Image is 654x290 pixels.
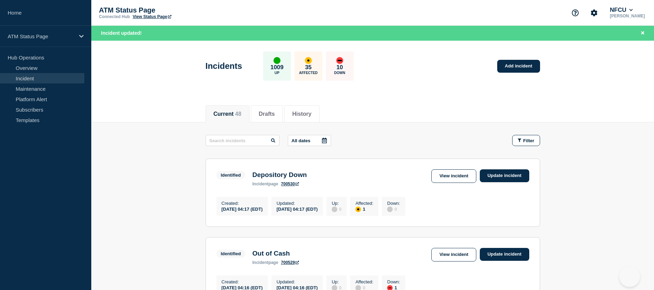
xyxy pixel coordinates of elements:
[99,6,238,14] p: ATM Status Page
[101,30,142,36] span: Incident updated!
[277,206,318,212] div: [DATE] 04:17 (EDT)
[222,201,263,206] p: Created :
[214,111,241,117] button: Current 48
[8,33,75,39] p: ATM Status Page
[332,206,341,212] div: 0
[275,71,279,75] p: Up
[216,250,246,258] span: Identified
[387,279,400,284] p: Down :
[252,182,278,186] p: page
[133,14,171,19] a: View Status Page
[252,260,278,265] p: page
[334,71,345,75] p: Down
[387,207,393,212] div: disabled
[206,61,242,71] h1: Incidents
[281,182,299,186] a: 700530
[480,248,529,261] a: Update incident
[638,29,647,37] button: Close banner
[288,135,331,146] button: All dates
[355,207,361,212] div: affected
[222,206,263,212] div: [DATE] 04:17 (EDT)
[568,6,583,20] button: Support
[387,201,400,206] p: Down :
[355,279,373,284] p: Affected :
[512,135,540,146] button: Filter
[497,60,540,73] a: Add incident
[336,57,343,64] div: down
[270,64,284,71] p: 1009
[252,260,268,265] span: incident
[431,169,476,183] a: View incident
[99,14,130,19] p: Connected Hub
[274,57,280,64] div: up
[292,138,310,143] p: All dates
[332,279,341,284] p: Up :
[431,248,476,261] a: View incident
[619,266,640,287] iframe: Help Scout Beacon - Open
[332,207,337,212] div: disabled
[523,138,534,143] span: Filter
[277,279,318,284] p: Updated :
[281,260,299,265] a: 700529
[235,111,241,117] span: 48
[305,57,312,64] div: affected
[206,135,279,146] input: Search incidents
[587,6,601,20] button: Account settings
[259,111,275,117] button: Drafts
[608,7,634,14] button: NFCU
[222,279,263,284] p: Created :
[216,171,246,179] span: Identified
[252,171,307,179] h3: Depository Down
[277,201,318,206] p: Updated :
[305,64,311,71] p: 35
[332,201,341,206] p: Up :
[608,14,646,18] p: [PERSON_NAME]
[292,111,311,117] button: History
[355,201,373,206] p: Affected :
[336,64,343,71] p: 10
[299,71,317,75] p: Affected
[355,206,373,212] div: 1
[252,250,299,257] h3: Out of Cash
[387,206,400,212] div: 0
[252,182,268,186] span: incident
[480,169,529,182] a: Update incident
